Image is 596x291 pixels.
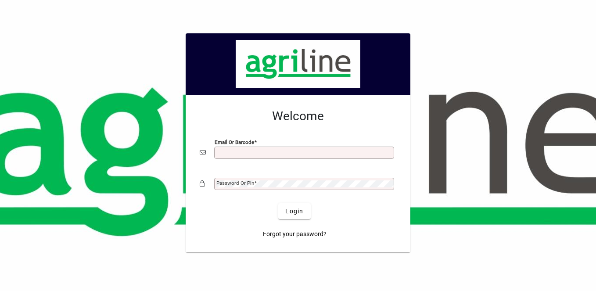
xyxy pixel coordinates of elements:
mat-label: Password or Pin [216,180,254,186]
a: Forgot your password? [259,226,330,242]
span: Login [285,207,303,216]
mat-label: Email or Barcode [215,139,254,145]
h2: Welcome [200,109,396,124]
button: Login [278,203,310,219]
span: Forgot your password? [263,230,327,239]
